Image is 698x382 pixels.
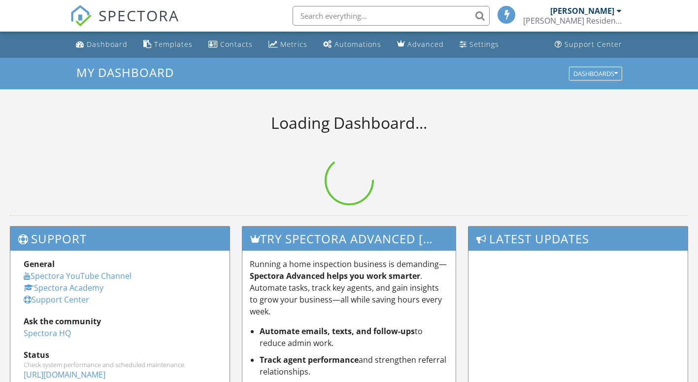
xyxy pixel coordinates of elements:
[393,36,448,54] a: Advanced
[250,258,448,317] p: Running a home inspection business is demanding— . Automate tasks, track key agents, and gain ins...
[469,39,499,49] div: Settings
[280,39,307,49] div: Metrics
[551,36,626,54] a: Support Center
[242,227,456,251] h3: Try spectora advanced [DATE]
[72,36,132,54] a: Dashboard
[70,13,179,34] a: SPECTORA
[24,259,55,269] strong: General
[70,5,92,27] img: The Best Home Inspection Software - Spectora
[260,354,359,365] strong: Track agent performance
[260,325,448,349] li: to reduce admin work.
[293,6,490,26] input: Search everything...
[319,36,385,54] a: Automations (Basic)
[24,349,216,361] div: Status
[569,67,622,80] button: Dashboards
[24,282,103,293] a: Spectora Academy
[24,294,89,305] a: Support Center
[99,5,179,26] span: SPECTORA
[523,16,622,26] div: Kurtz Residential, LLC
[334,39,381,49] div: Automations
[154,39,193,49] div: Templates
[265,36,311,54] a: Metrics
[139,36,197,54] a: Templates
[250,270,420,281] strong: Spectora Advanced helps you work smarter
[456,36,503,54] a: Settings
[220,39,253,49] div: Contacts
[87,39,128,49] div: Dashboard
[10,227,230,251] h3: Support
[76,64,174,80] span: My Dashboard
[573,70,618,77] div: Dashboards
[24,369,105,380] a: [URL][DOMAIN_NAME]
[24,328,71,339] a: Spectora HQ
[260,326,415,337] strong: Automate emails, texts, and follow-ups
[565,39,622,49] div: Support Center
[204,36,257,54] a: Contacts
[550,6,614,16] div: [PERSON_NAME]
[468,227,688,251] h3: Latest Updates
[24,270,132,281] a: Spectora YouTube Channel
[260,354,448,378] li: and strengthen referral relationships.
[24,361,216,369] div: Check system performance and scheduled maintenance.
[24,315,216,327] div: Ask the community
[407,39,444,49] div: Advanced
